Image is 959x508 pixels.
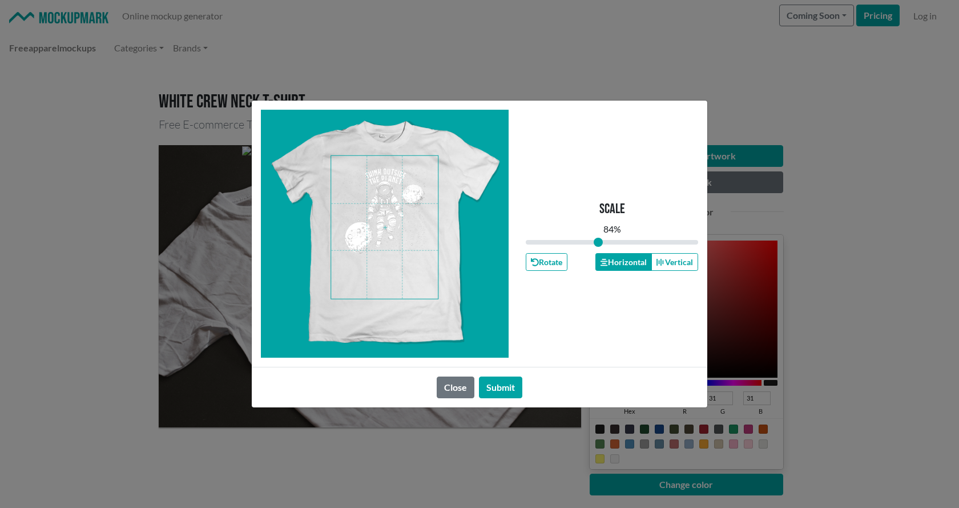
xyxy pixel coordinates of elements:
button: Close [437,377,474,398]
button: Submit [479,377,522,398]
button: Rotate [526,253,567,271]
div: 84 % [603,222,621,236]
button: Horizontal [595,253,651,271]
p: Scale [599,201,625,218]
button: Vertical [651,253,698,271]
